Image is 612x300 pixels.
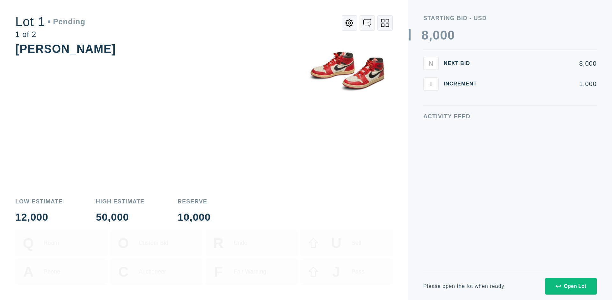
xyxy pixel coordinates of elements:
button: Open Lot [545,278,597,295]
div: 10,000 [178,212,211,222]
div: Starting Bid - USD [423,15,597,21]
div: Activity Feed [423,113,597,119]
button: I [423,77,439,90]
div: 0 [448,29,455,41]
div: Reserve [178,199,211,204]
span: N [429,60,433,67]
div: 8,000 [487,60,597,67]
span: I [430,80,432,87]
div: , [429,29,433,156]
div: 1 of 2 [15,31,85,38]
div: Increment [444,81,482,86]
div: 12,000 [15,212,63,222]
div: Low Estimate [15,199,63,204]
div: [PERSON_NAME] [15,42,116,55]
div: 1,000 [487,81,597,87]
div: 0 [433,29,440,41]
div: Open Lot [556,283,586,289]
button: N [423,57,439,70]
div: Pending [48,18,85,26]
div: Next Bid [444,61,482,66]
div: Please open the lot when ready [423,284,504,289]
div: Lot 1 [15,15,85,28]
div: 50,000 [96,212,145,222]
div: 8 [421,29,429,41]
div: 0 [440,29,448,41]
div: High Estimate [96,199,145,204]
